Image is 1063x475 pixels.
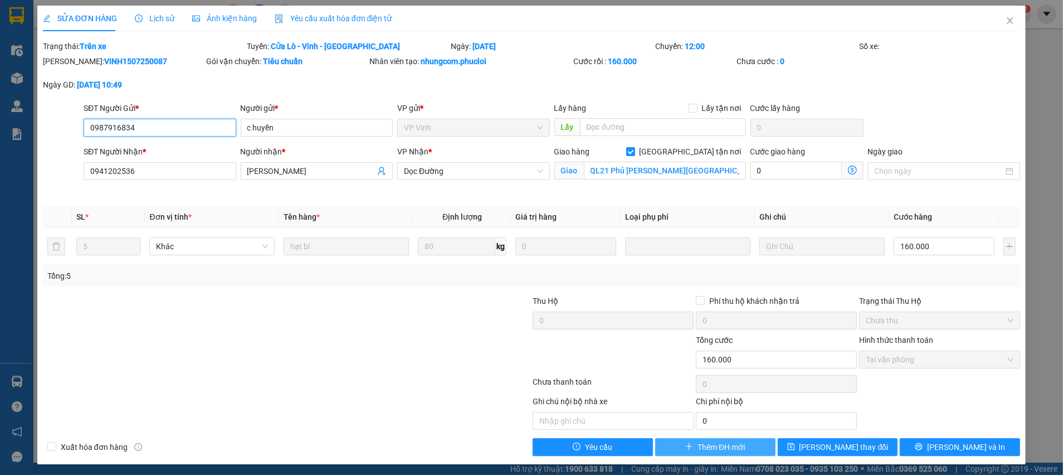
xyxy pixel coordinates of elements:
span: Tại văn phòng [866,351,1013,368]
th: Ghi chú [755,206,889,228]
button: delete [47,237,65,255]
span: [PERSON_NAME] thay đổi [799,441,889,453]
div: Nhân viên tạo: [369,55,571,67]
span: kg [495,237,506,255]
span: Lấy tận nơi [698,102,746,114]
div: Ghi chú nội bộ nhà xe [533,395,694,412]
b: Tiêu chuẩn [263,57,303,66]
span: Lịch sử [135,14,174,23]
label: Ngày giao [868,147,903,156]
div: Chưa thanh toán [531,376,695,395]
div: SĐT Người Gửi [84,102,236,114]
span: plus [685,443,693,452]
div: Tổng: 5 [47,270,411,282]
label: Hình thức thanh toán [859,336,933,345]
span: picture [192,14,200,22]
div: Số xe: [858,40,1021,52]
span: SL [76,212,85,221]
div: Tuyến: [246,40,450,52]
span: Phí thu hộ khách nhận trả [705,295,804,307]
input: Ngày giao [875,165,1004,177]
span: user-add [377,167,386,176]
div: Trạng thái Thu Hộ [859,295,1020,307]
b: [DATE] 10:49 [77,80,122,89]
div: Chưa cước : [737,55,898,67]
div: Người nhận [241,146,393,158]
div: Cước rồi : [573,55,734,67]
span: [GEOGRAPHIC_DATA] tận nơi [635,146,746,158]
span: Chưa thu [866,312,1013,329]
span: [PERSON_NAME] và In [927,441,1005,453]
span: Thu Hộ [533,297,558,306]
input: 0 [515,237,616,255]
span: Dọc Đường [404,163,543,180]
b: Cửa Lò - Vinh - [GEOGRAPHIC_DATA] [271,42,400,51]
button: plusThêm ĐH mới [655,438,776,456]
span: Giao hàng [554,147,590,156]
button: printer[PERSON_NAME] và In [900,438,1020,456]
div: SĐT Người Nhận [84,146,236,158]
span: dollar-circle [848,166,857,175]
span: exclamation-circle [573,443,581,452]
span: save [787,443,795,452]
div: Ngày: [450,40,654,52]
span: edit [43,14,51,22]
span: VP Vinh [404,119,543,136]
span: close [1006,16,1015,25]
span: clock-circle [135,14,143,22]
label: Cước giao hàng [750,147,806,156]
input: Cước lấy hàng [750,119,864,137]
b: 160.000 [608,57,637,66]
div: Ngày GD: [43,79,204,91]
span: Ảnh kiện hàng [192,14,257,23]
span: Xuất hóa đơn hàng [56,441,132,453]
b: [DATE] [472,42,496,51]
div: Gói vận chuyển: [206,55,367,67]
div: Chi phí nội bộ [696,395,857,412]
input: Dọc đường [580,118,746,136]
div: Chuyến: [654,40,858,52]
span: Tên hàng [284,212,320,221]
div: VP gửi [397,102,550,114]
button: Close [994,6,1026,37]
span: SỬA ĐƠN HÀNG [43,14,117,23]
span: Yêu cầu xuất hóa đơn điện tử [275,14,392,23]
span: Định lượng [442,212,482,221]
input: Cước giao hàng [750,162,842,180]
span: Thêm ĐH mới [698,441,745,453]
input: Giao tận nơi [584,162,746,180]
button: plus [1003,237,1016,255]
b: 0 [780,57,784,66]
b: VINH1507250087 [104,57,167,66]
span: Lấy [554,118,580,136]
button: exclamation-circleYêu cầu [533,438,653,456]
span: Đơn vị tính [149,212,191,221]
div: Người gửi [241,102,393,114]
b: 12:00 [685,42,705,51]
span: Giao [554,162,584,180]
span: info-circle [134,443,142,451]
img: icon [275,14,284,23]
b: Trên xe [80,42,106,51]
span: Giá trị hàng [515,212,557,221]
input: VD: Bàn, Ghế [284,237,409,255]
input: Nhập ghi chú [533,412,694,430]
span: Tổng cước [696,336,733,345]
b: nhungcom.phucloi [421,57,486,66]
th: Loại phụ phí [621,206,755,228]
input: Ghi Chú [759,237,885,255]
span: Yêu cầu [585,441,612,453]
span: Cước hàng [894,212,932,221]
span: Lấy hàng [554,104,587,113]
div: Trạng thái: [42,40,246,52]
label: Cước lấy hàng [750,104,801,113]
span: VP Nhận [397,147,428,156]
span: printer [915,443,923,452]
span: Khác [156,238,268,255]
button: save[PERSON_NAME] thay đổi [778,438,898,456]
div: [PERSON_NAME]: [43,55,204,67]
